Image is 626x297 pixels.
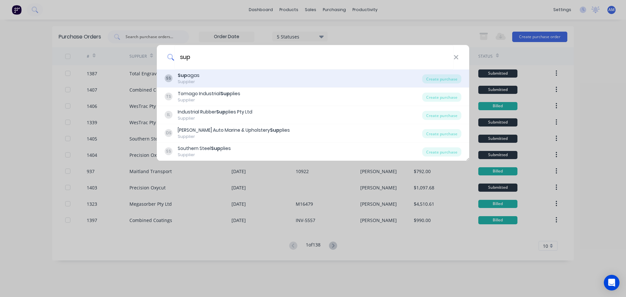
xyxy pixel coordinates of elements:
[178,109,252,115] div: Industrial Rubber plies Pty Ltd
[165,93,172,100] div: TS
[178,134,290,140] div: Supplier
[422,93,461,102] div: Create purchase
[422,129,461,138] div: Create purchase
[178,97,240,103] div: Supplier
[165,147,172,155] div: SS
[216,109,226,115] b: Sup
[178,115,252,121] div: Supplier
[178,72,200,79] div: agas
[165,74,172,82] div: SS
[165,129,172,137] div: DS
[178,90,240,97] div: Tomago Industrial plies
[422,147,461,156] div: Create purchase
[604,275,619,290] div: Open Intercom Messenger
[422,74,461,83] div: Create purchase
[178,79,200,85] div: Supplier
[422,111,461,120] div: Create purchase
[220,90,230,97] b: Sup
[178,127,290,134] div: [PERSON_NAME] Auto Marine & Upholstery plies
[178,145,231,152] div: Southern Steel plies
[270,127,279,133] b: Sup
[174,45,454,69] input: Enter a supplier name to create a new order...
[165,111,172,119] div: IL
[178,152,231,158] div: Supplier
[211,145,220,152] b: Sup
[178,72,187,79] b: Sup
